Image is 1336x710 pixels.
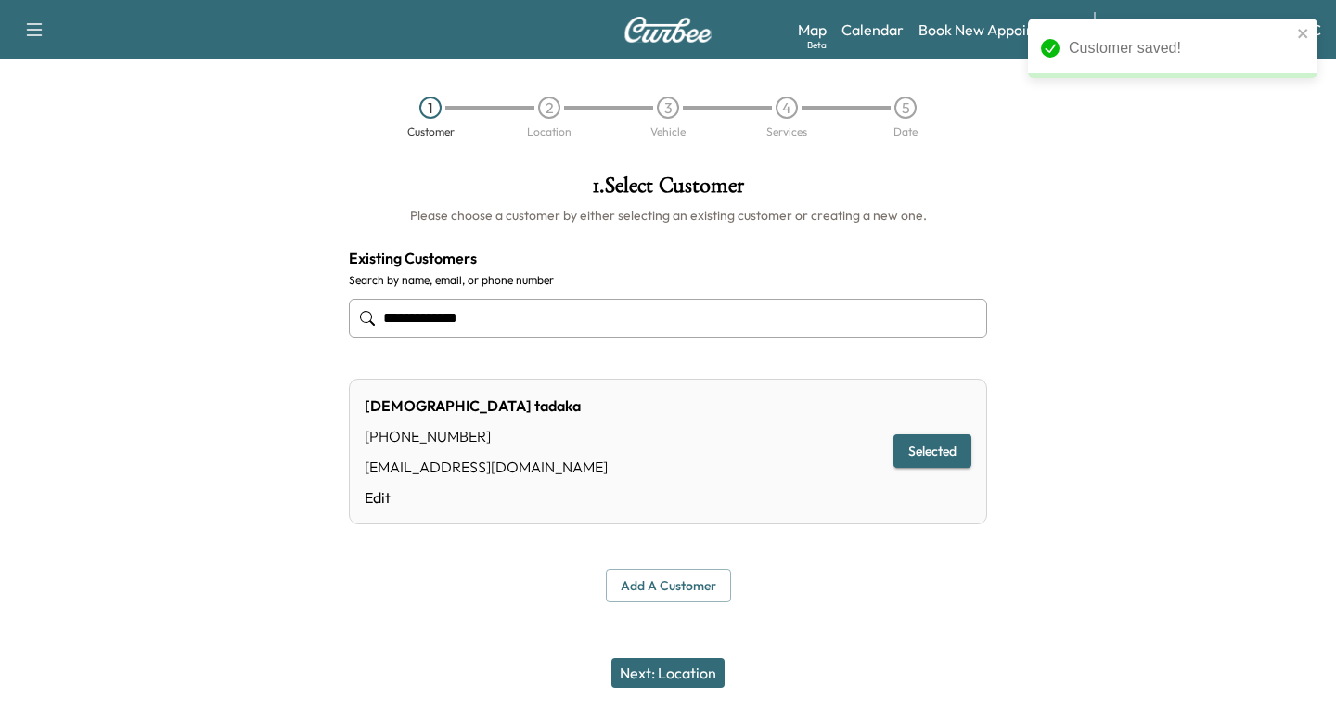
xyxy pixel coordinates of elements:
[365,425,608,447] div: [PHONE_NUMBER]
[1297,26,1310,41] button: close
[538,97,560,119] div: 2
[349,206,987,225] h6: Please choose a customer by either selecting an existing customer or creating a new one.
[894,97,917,119] div: 5
[893,126,918,137] div: Date
[766,126,807,137] div: Services
[807,38,827,52] div: Beta
[365,486,608,509] a: Edit
[657,97,679,119] div: 3
[623,17,713,43] img: Curbee Logo
[776,97,798,119] div: 4
[650,126,686,137] div: Vehicle
[606,569,731,603] button: Add a customer
[1069,37,1291,59] div: Customer saved!
[893,434,971,469] button: Selected
[841,19,904,41] a: Calendar
[349,247,987,269] h4: Existing Customers
[798,19,827,41] a: MapBeta
[918,19,1075,41] a: Book New Appointment
[349,174,987,206] h1: 1 . Select Customer
[349,273,987,288] label: Search by name, email, or phone number
[419,97,442,119] div: 1
[611,658,725,688] button: Next: Location
[407,126,455,137] div: Customer
[527,126,572,137] div: Location
[365,394,608,417] div: [DEMOGRAPHIC_DATA] tadaka
[365,456,608,478] div: [EMAIL_ADDRESS][DOMAIN_NAME]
